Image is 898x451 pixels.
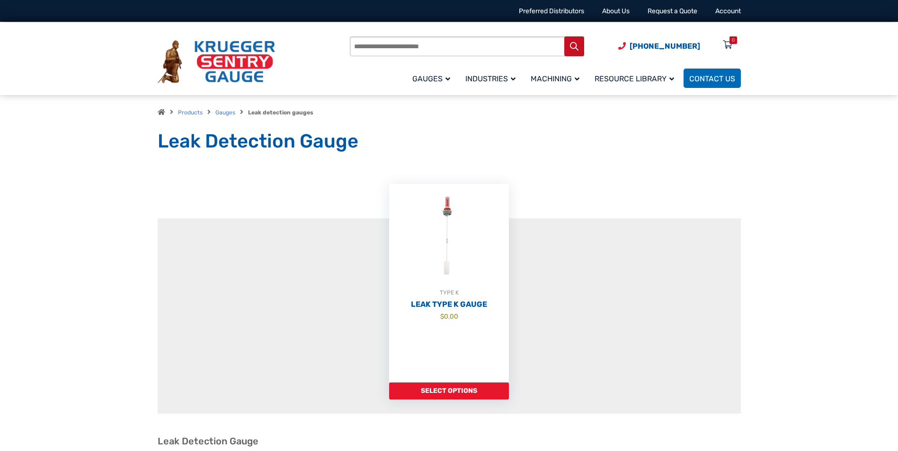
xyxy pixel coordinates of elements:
bdi: 0.00 [440,312,458,320]
span: [PHONE_NUMBER] [630,42,700,51]
a: Account [715,7,741,15]
span: $ [440,312,444,320]
a: Products [178,109,203,116]
a: Gauges [215,109,235,116]
a: TYPE KLeak Type K Gauge $0.00 [389,184,509,382]
a: Industries [460,67,525,89]
a: Resource Library [589,67,684,89]
span: Gauges [412,74,450,83]
img: Leak Detection Gauge [389,184,509,288]
span: Resource Library [595,74,674,83]
a: Preferred Distributors [519,7,584,15]
a: Machining [525,67,589,89]
div: TYPE K [389,288,509,297]
span: Contact Us [689,74,735,83]
a: About Us [602,7,630,15]
strong: Leak detection gauges [248,109,313,116]
a: Contact Us [684,69,741,88]
a: Request a Quote [648,7,697,15]
div: 0 [732,36,735,44]
span: Industries [465,74,516,83]
span: Machining [531,74,579,83]
a: Phone Number (920) 434-8860 [618,40,700,52]
a: Add to cart: “Leak Type K Gauge” [389,382,509,399]
img: Krueger Sentry Gauge [158,40,275,84]
h2: Leak Detection Gauge [158,435,741,447]
h1: Leak Detection Gauge [158,130,741,153]
a: Gauges [407,67,460,89]
h2: Leak Type K Gauge [389,300,509,309]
